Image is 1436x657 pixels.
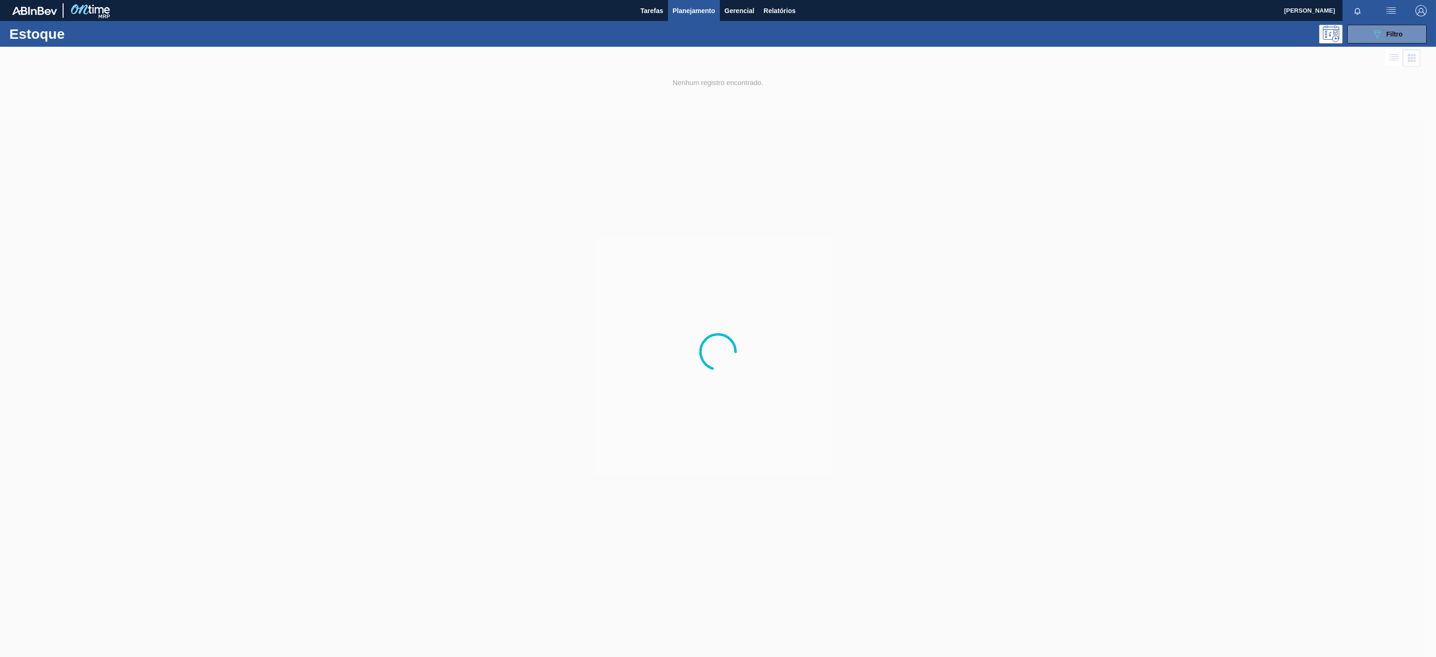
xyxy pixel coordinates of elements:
img: TNhmsLtSVTkK8tSr43FrP2fwEKptu5GPRR3wAAAABJRU5ErkJggg== [12,7,57,15]
img: Logout [1415,5,1427,16]
span: Tarefas [640,5,663,16]
button: Filtro [1347,25,1427,43]
h1: Estoque [9,29,158,39]
span: Relatórios [764,5,796,16]
span: Filtro [1386,30,1403,38]
span: Gerencial [725,5,754,16]
button: Notificações [1343,4,1372,17]
img: userActions [1386,5,1397,16]
div: Pogramando: nenhum usuário selecionado [1319,25,1343,43]
span: Planejamento [673,5,715,16]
